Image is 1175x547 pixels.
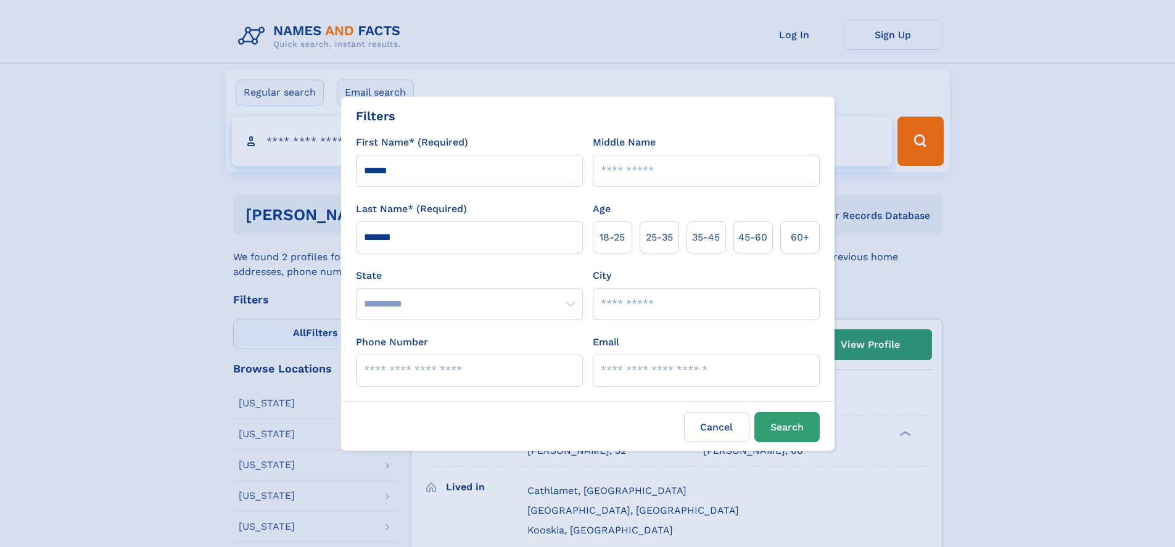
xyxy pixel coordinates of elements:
label: Middle Name [593,135,656,150]
label: Age [593,202,611,216]
button: Search [754,412,820,442]
label: City [593,268,611,283]
span: 25‑35 [646,230,673,245]
label: State [356,268,583,283]
label: Cancel [684,412,749,442]
span: 35‑45 [692,230,720,245]
label: Email [593,335,619,350]
span: 18‑25 [600,230,625,245]
span: 60+ [791,230,809,245]
label: First Name* (Required) [356,135,468,150]
label: Last Name* (Required) [356,202,467,216]
span: 45‑60 [738,230,767,245]
label: Phone Number [356,335,428,350]
div: Filters [356,107,395,125]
